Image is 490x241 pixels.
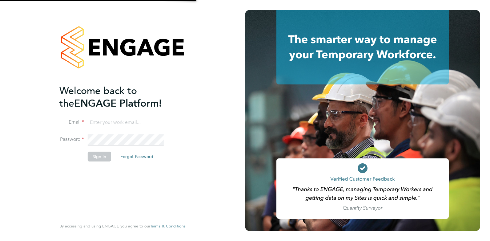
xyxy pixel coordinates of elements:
button: Forgot Password [115,152,158,161]
label: Email [59,119,84,125]
span: Welcome back to the [59,85,137,109]
button: Sign In [88,152,111,161]
label: Password [59,136,84,143]
a: Terms & Conditions [150,224,186,229]
span: By accessing and using ENGAGE you agree to our [59,223,186,229]
h2: ENGAGE Platform! [59,84,179,110]
input: Enter your work email... [88,117,164,128]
